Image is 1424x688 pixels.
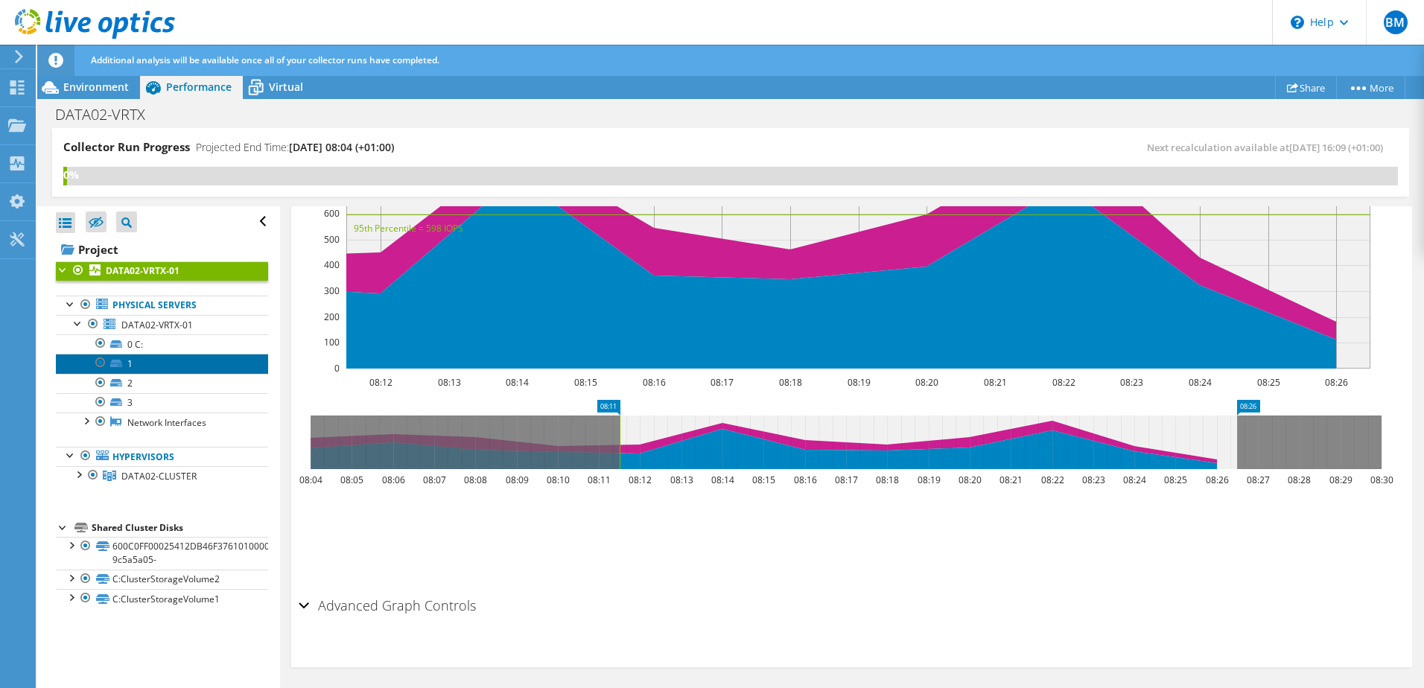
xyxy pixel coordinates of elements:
[1163,474,1186,486] text: 08:25
[847,376,870,389] text: 08:19
[573,376,597,389] text: 08:15
[289,140,394,154] span: [DATE] 08:04 (+01:00)
[121,470,197,482] span: DATA02-CLUSTER
[1324,376,1347,389] text: 08:26
[628,474,651,486] text: 08:12
[56,238,268,261] a: Project
[546,474,569,486] text: 08:10
[834,474,857,486] text: 08:17
[1287,474,1310,486] text: 08:28
[711,474,734,486] text: 08:14
[56,374,268,393] a: 2
[56,315,268,334] a: DATA02-VRTX-01
[324,233,340,246] text: 500
[56,466,268,485] a: DATA02-CLUSTER
[121,319,193,331] span: DATA02-VRTX-01
[642,376,665,389] text: 08:16
[299,590,476,620] h2: Advanced Graph Controls
[1256,376,1280,389] text: 08:25
[354,222,463,235] text: 95th Percentile = 598 IOPS
[299,474,322,486] text: 08:04
[1275,76,1337,99] a: Share
[106,264,179,277] b: DATA02-VRTX-01
[324,284,340,297] text: 300
[56,589,268,608] a: C:ClusterStorageVolume1
[324,207,340,220] text: 600
[875,474,898,486] text: 08:18
[778,376,801,389] text: 08:18
[505,376,528,389] text: 08:14
[587,474,610,486] text: 08:11
[437,376,460,389] text: 08:13
[999,474,1022,486] text: 08:21
[56,537,268,570] a: 600C0FF00025412DB46F376101000000-9c5a5a05-
[269,80,303,94] span: Virtual
[48,106,168,123] h1: DATA02-VRTX
[324,258,340,271] text: 400
[670,474,693,486] text: 08:13
[63,167,67,183] div: 0%
[710,376,733,389] text: 08:17
[422,474,445,486] text: 08:07
[1205,474,1228,486] text: 08:26
[56,354,268,373] a: 1
[917,474,940,486] text: 08:19
[463,474,486,486] text: 08:08
[1052,376,1075,389] text: 08:22
[56,261,268,281] a: DATA02-VRTX-01
[1119,376,1142,389] text: 08:23
[324,310,340,323] text: 200
[56,447,268,466] a: Hypervisors
[1147,141,1390,154] span: Next recalculation available at
[56,393,268,413] a: 3
[983,376,1006,389] text: 08:21
[92,519,268,537] div: Shared Cluster Disks
[1289,141,1383,154] span: [DATE] 16:09 (+01:00)
[915,376,938,389] text: 08:20
[1329,474,1352,486] text: 08:29
[196,139,394,156] h4: Projected End Time:
[369,376,392,389] text: 08:12
[166,80,232,94] span: Performance
[91,54,439,66] span: Additional analysis will be available once all of your collector runs have completed.
[324,336,340,348] text: 100
[1384,10,1408,34] span: BM
[1291,16,1304,29] svg: \n
[1336,76,1405,99] a: More
[1040,474,1064,486] text: 08:22
[56,296,268,315] a: Physical Servers
[381,474,404,486] text: 08:06
[56,413,268,432] a: Network Interfaces
[958,474,981,486] text: 08:20
[1122,474,1145,486] text: 08:24
[56,570,268,589] a: C:ClusterStorageVolume2
[334,362,340,375] text: 0
[793,474,816,486] text: 08:16
[1188,376,1211,389] text: 08:24
[340,474,363,486] text: 08:05
[505,474,528,486] text: 08:09
[56,334,268,354] a: 0 C:
[63,80,129,94] span: Environment
[1246,474,1269,486] text: 08:27
[751,474,775,486] text: 08:15
[1370,474,1393,486] text: 08:30
[1081,474,1104,486] text: 08:23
